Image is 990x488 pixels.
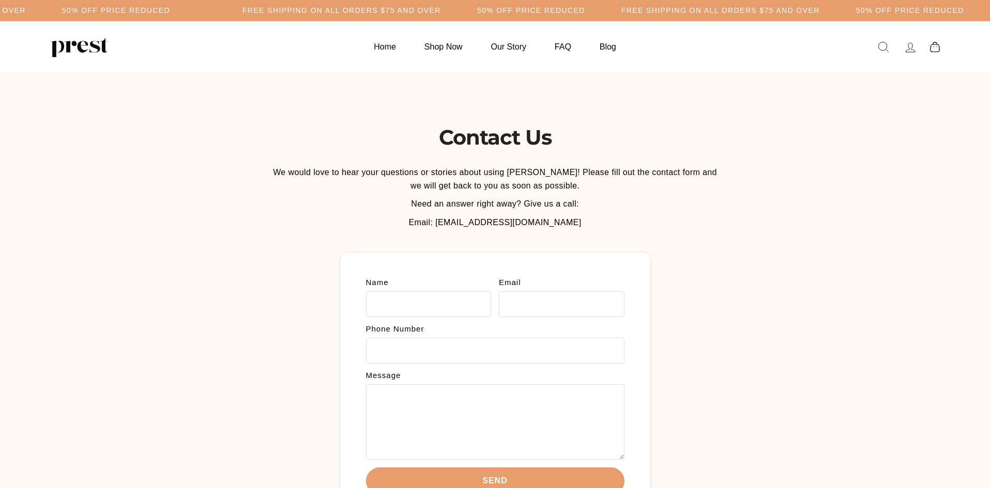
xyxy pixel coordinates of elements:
span: We would love to hear your questions or stories about using [PERSON_NAME]! Please fill out the co... [273,168,717,190]
img: PREST ORGANICS [51,37,108,57]
h2: Contact Us [268,124,722,150]
h5: 50% OFF PRICE REDUCED [856,6,964,15]
a: Our Story [478,37,539,57]
a: FAQ [542,37,584,57]
label: Phone number [366,325,625,333]
label: Email [499,278,625,286]
h5: Free Shipping on all orders $75 and over [621,6,820,15]
a: Home [361,37,409,57]
h5: Free Shipping on all orders $75 and over [242,6,441,15]
label: Name [366,278,492,286]
a: Shop Now [412,37,476,57]
span: Need an answer right away? Give us a call: [411,199,579,208]
a: Blog [587,37,629,57]
h5: 50% OFF PRICE REDUCED [477,6,585,15]
ul: Primary [361,37,629,57]
h5: 50% OFF PRICE REDUCED [62,6,170,15]
span: Email: [EMAIL_ADDRESS][DOMAIN_NAME] [408,218,581,227]
label: Message [366,371,625,379]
